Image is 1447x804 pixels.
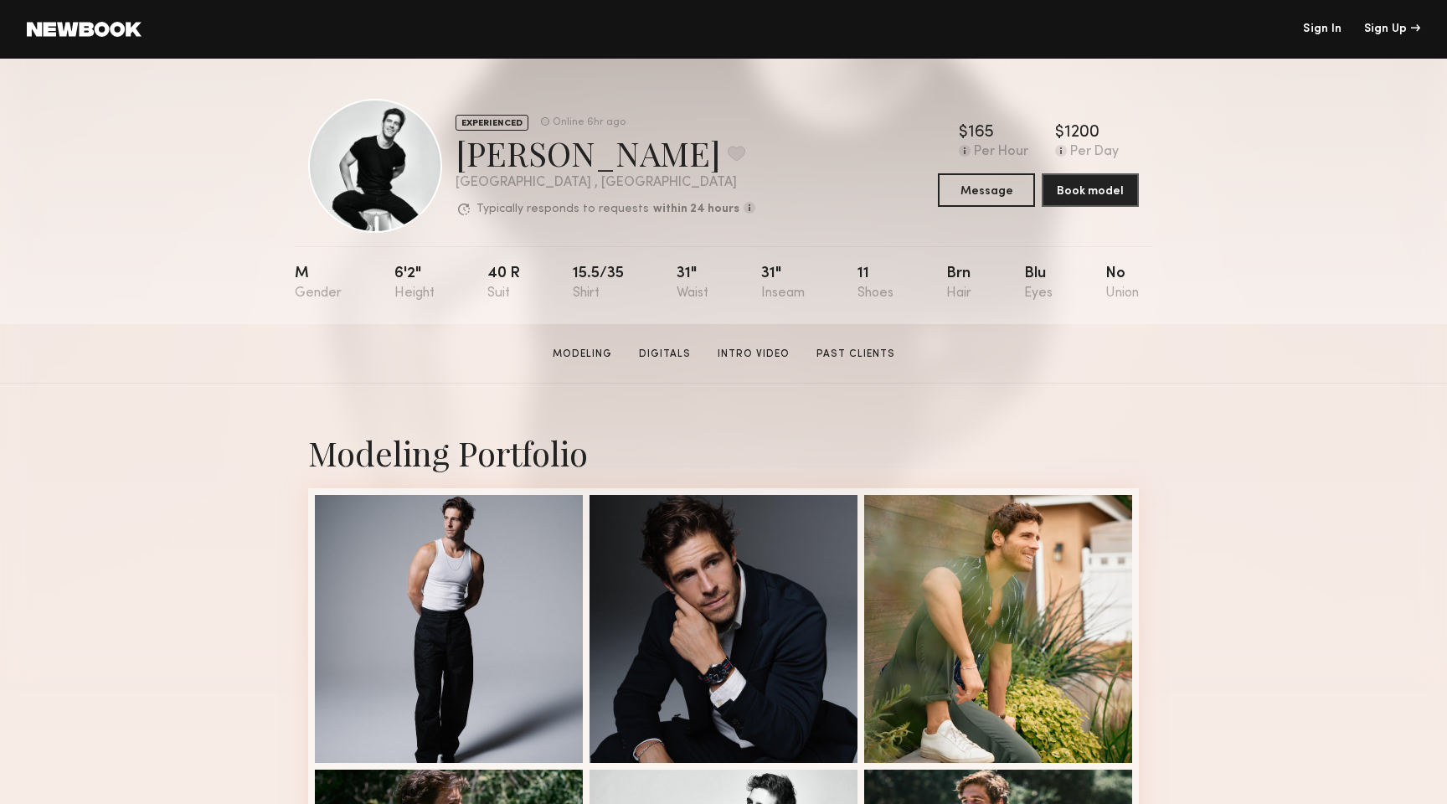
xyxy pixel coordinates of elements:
[553,117,626,128] div: Online 6hr ago
[761,266,805,301] div: 31"
[946,266,971,301] div: Brn
[1364,23,1420,35] div: Sign Up
[456,176,755,190] div: [GEOGRAPHIC_DATA] , [GEOGRAPHIC_DATA]
[677,266,708,301] div: 31"
[1042,173,1139,207] button: Book model
[456,131,755,175] div: [PERSON_NAME]
[857,266,893,301] div: 11
[1105,266,1139,301] div: No
[1064,125,1099,142] div: 1200
[959,125,968,142] div: $
[476,204,649,215] p: Typically responds to requests
[810,347,902,362] a: Past Clients
[487,266,520,301] div: 40 r
[711,347,796,362] a: Intro Video
[1024,266,1053,301] div: Blu
[308,430,1139,475] div: Modeling Portfolio
[974,145,1028,160] div: Per Hour
[1070,145,1119,160] div: Per Day
[1055,125,1064,142] div: $
[632,347,698,362] a: Digitals
[968,125,994,142] div: 165
[1303,23,1341,35] a: Sign In
[295,266,342,301] div: M
[573,266,624,301] div: 15.5/35
[456,115,528,131] div: EXPERIENCED
[653,204,739,215] b: within 24 hours
[394,266,435,301] div: 6'2"
[938,173,1035,207] button: Message
[546,347,619,362] a: Modeling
